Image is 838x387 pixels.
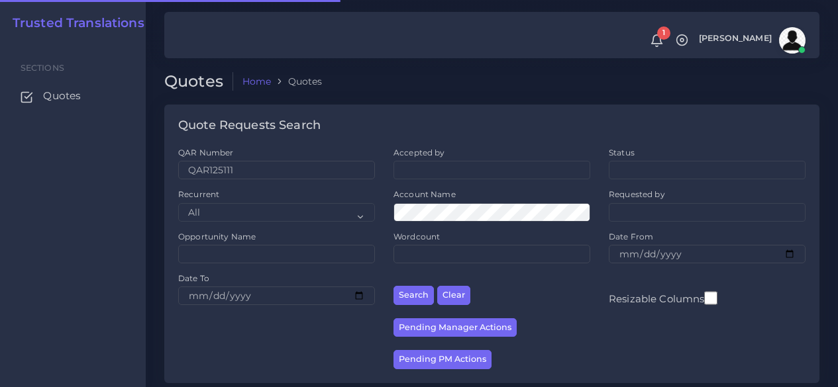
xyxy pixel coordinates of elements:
[21,63,64,73] span: Sections
[393,147,445,158] label: Accepted by
[242,75,272,88] a: Home
[10,82,136,110] a: Quotes
[645,34,668,48] a: 1
[393,231,440,242] label: Wordcount
[779,27,806,54] img: avatar
[692,27,810,54] a: [PERSON_NAME]avatar
[178,118,321,133] h4: Quote Requests Search
[178,147,233,158] label: QAR Number
[609,290,717,306] label: Resizable Columns
[699,34,772,43] span: [PERSON_NAME]
[704,290,717,306] input: Resizable Columns
[178,231,256,242] label: Opportunity Name
[393,189,456,200] label: Account Name
[657,26,670,40] span: 1
[393,350,492,369] button: Pending PM Actions
[437,286,470,305] button: Clear
[271,75,322,88] li: Quotes
[609,147,635,158] label: Status
[164,72,233,91] h2: Quotes
[393,286,434,305] button: Search
[609,231,653,242] label: Date From
[393,318,517,337] button: Pending Manager Actions
[178,273,209,284] label: Date To
[3,16,144,31] a: Trusted Translations
[178,189,219,200] label: Recurrent
[43,89,81,103] span: Quotes
[609,189,665,200] label: Requested by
